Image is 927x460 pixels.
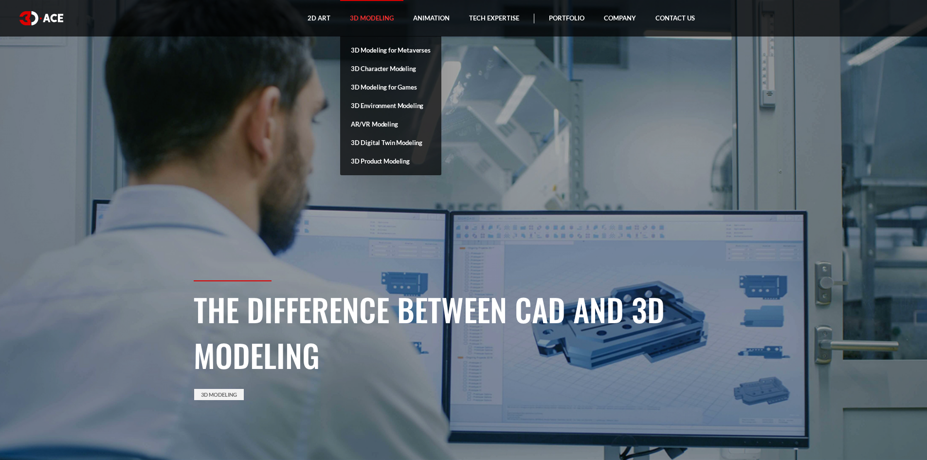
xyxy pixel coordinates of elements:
a: 3D Character Modeling [340,59,441,78]
img: logo white [19,11,63,25]
a: 3D Modeling for Metaverses [340,41,441,59]
a: 3D Modeling for Games [340,78,441,96]
a: AR/VR Modeling [340,115,441,133]
a: 3D Environment Modeling [340,96,441,115]
a: 3D Product Modeling [340,152,441,170]
a: 3D Digital Twin Modeling [340,133,441,152]
h1: The Difference Between CAD and 3D Modeling [194,286,734,378]
a: 3D Modeling [194,389,244,400]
